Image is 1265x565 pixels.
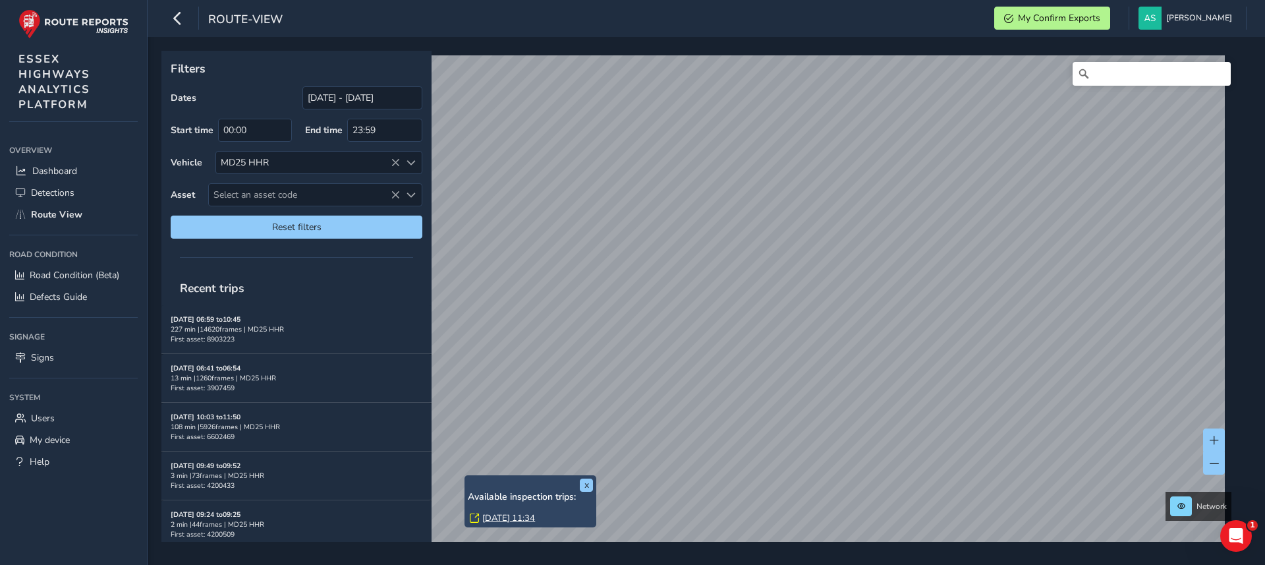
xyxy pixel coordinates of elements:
[209,184,400,206] span: Select an asset code
[30,434,70,446] span: My device
[171,471,422,481] div: 3 min | 73 frames | MD25 HHR
[171,216,422,239] button: Reset filters
[1138,7,1162,30] img: diamond-layout
[468,492,593,503] h6: Available inspection trips:
[18,9,128,39] img: rr logo
[171,271,254,305] span: Recent trips
[9,182,138,204] a: Detections
[9,160,138,182] a: Dashboard
[171,520,422,529] div: 2 min | 44 frames | MD25 HHR
[171,461,240,471] strong: [DATE] 09:49 to 09:52
[171,363,240,373] strong: [DATE] 06:41 to 06:54
[171,422,422,432] div: 108 min | 5926 frames | MD25 HHR
[171,314,240,324] strong: [DATE] 06:59 to 10:45
[31,412,55,425] span: Users
[9,327,138,347] div: Signage
[171,383,235,393] span: First asset: 3907459
[31,208,82,221] span: Route View
[400,184,422,206] div: Select an asset code
[171,124,213,136] label: Start time
[171,60,422,77] p: Filters
[9,347,138,369] a: Signs
[216,152,400,173] div: MD25 HHR
[171,481,235,491] span: First asset: 4200433
[171,334,235,344] span: First asset: 8903223
[1073,62,1231,86] input: Search
[32,165,77,177] span: Dashboard
[482,512,535,524] a: [DATE] 11:34
[30,291,87,303] span: Defects Guide
[171,156,202,169] label: Vehicle
[9,245,138,264] div: Road Condition
[9,140,138,160] div: Overview
[171,412,240,422] strong: [DATE] 10:03 to 11:50
[171,510,240,520] strong: [DATE] 09:24 to 09:25
[9,388,138,407] div: System
[30,456,49,468] span: Help
[1196,501,1227,512] span: Network
[171,92,196,104] label: Dates
[9,204,138,225] a: Route View
[166,55,1225,557] canvas: Map
[18,51,90,112] span: ESSEX HIGHWAYS ANALYTICS PLATFORM
[171,373,422,383] div: 13 min | 1260 frames | MD25 HHR
[31,187,74,199] span: Detections
[208,11,283,30] span: route-view
[1018,12,1100,24] span: My Confirm Exports
[30,269,119,282] span: Road Condition (Beta)
[994,7,1110,30] button: My Confirm Exports
[305,124,343,136] label: End time
[9,286,138,308] a: Defects Guide
[9,451,138,473] a: Help
[171,529,235,539] span: First asset: 4200509
[171,432,235,442] span: First asset: 6602469
[9,407,138,429] a: Users
[9,264,138,286] a: Road Condition (Beta)
[580,479,593,492] button: x
[181,221,412,233] span: Reset filters
[9,429,138,451] a: My device
[1166,7,1232,30] span: [PERSON_NAME]
[1220,520,1252,552] iframe: Intercom live chat
[1138,7,1237,30] button: [PERSON_NAME]
[1247,520,1258,531] span: 1
[171,189,195,201] label: Asset
[31,351,54,364] span: Signs
[171,324,422,334] div: 227 min | 14620 frames | MD25 HHR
